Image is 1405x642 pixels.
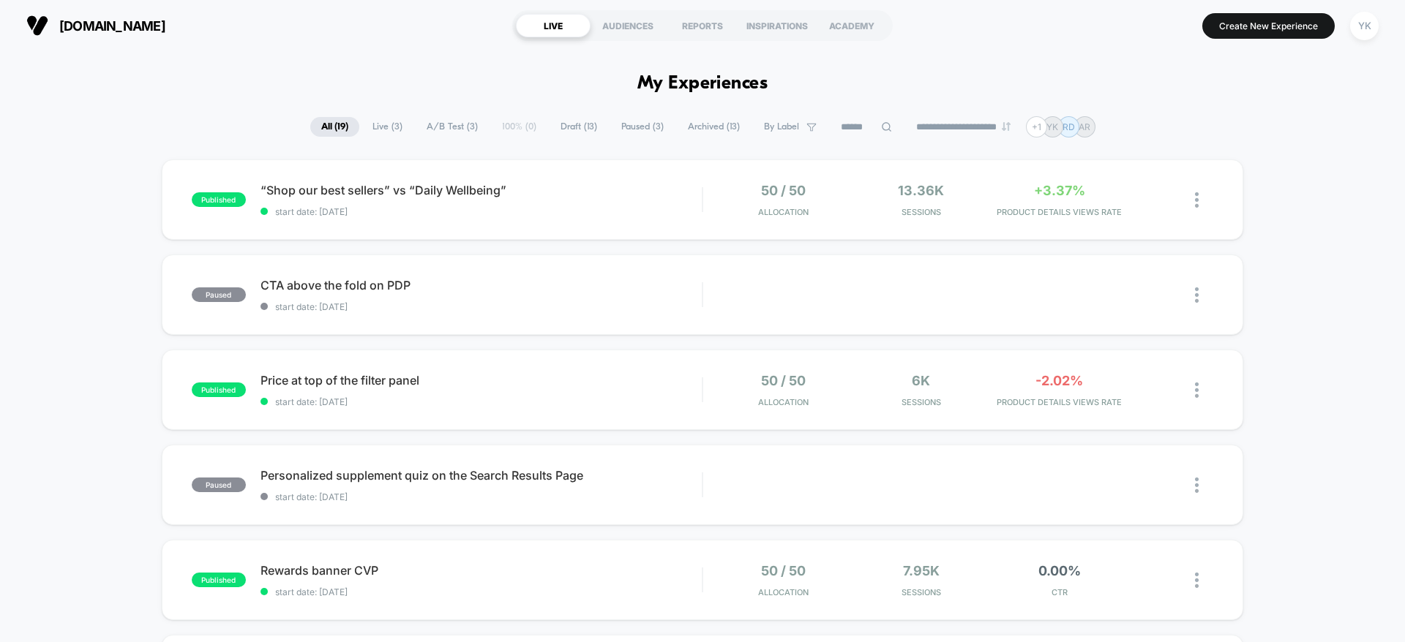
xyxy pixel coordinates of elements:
[1202,13,1335,39] button: Create New Experience
[1035,373,1083,388] span: -2.02%
[1034,183,1085,198] span: +3.37%
[1026,116,1047,137] div: + 1
[761,183,806,198] span: 50 / 50
[1046,121,1058,132] p: YK
[261,586,702,597] span: start date: [DATE]
[637,73,768,94] h1: My Experiences
[192,477,246,492] span: paused
[261,301,702,312] span: start date: [DATE]
[912,373,930,388] span: 6k
[1195,573,1199,588] img: close
[192,382,246,397] span: published
[761,373,806,388] span: 50 / 50
[261,468,702,483] span: Personalized supplement quiz on the Search Results Page
[856,397,987,407] span: Sessions
[361,117,413,137] span: Live ( 3 )
[994,587,1125,597] span: CTR
[665,14,740,37] div: REPORTS
[1195,477,1199,493] img: close
[903,563,940,578] span: 7.95k
[310,117,359,137] span: All ( 19 )
[1063,121,1075,132] p: RD
[192,287,246,302] span: paused
[261,206,702,217] span: start date: [DATE]
[192,192,246,207] span: published
[1195,287,1199,303] img: close
[856,207,987,217] span: Sessions
[994,207,1125,217] span: PRODUCT DETAILS VIEWS RATE
[1195,192,1199,208] img: close
[59,18,165,34] span: [DOMAIN_NAME]
[758,397,809,407] span: Allocation
[22,14,170,37] button: [DOMAIN_NAME]
[1079,121,1090,132] p: AR
[261,563,702,578] span: Rewards banner CVP
[677,117,751,137] span: Archived ( 13 )
[740,14,814,37] div: INSPIRATIONS
[1346,11,1383,41] button: YK
[758,207,809,217] span: Allocation
[814,14,889,37] div: ACADEMY
[261,278,702,292] span: CTA above the fold on PDP
[758,587,809,597] span: Allocation
[764,121,799,132] span: By Label
[994,397,1125,407] span: PRODUCT DETAILS VIEWS RATE
[761,563,806,578] span: 50 / 50
[550,117,608,137] span: Draft ( 13 )
[1350,12,1379,40] div: YK
[898,183,944,198] span: 13.36k
[1002,122,1011,131] img: end
[856,587,987,597] span: Sessions
[1038,563,1081,578] span: 0.00%
[610,117,675,137] span: Paused ( 3 )
[26,15,48,37] img: Visually logo
[416,117,489,137] span: A/B Test ( 3 )
[591,14,665,37] div: AUDIENCES
[1195,382,1199,398] img: close
[516,14,591,37] div: LIVE
[261,373,702,388] span: Price at top of the filter panel
[261,183,702,197] span: “Shop our best sellers” vs “Daily Wellbeing”
[261,491,702,502] span: start date: [DATE]
[192,573,246,587] span: published
[261,396,702,407] span: start date: [DATE]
